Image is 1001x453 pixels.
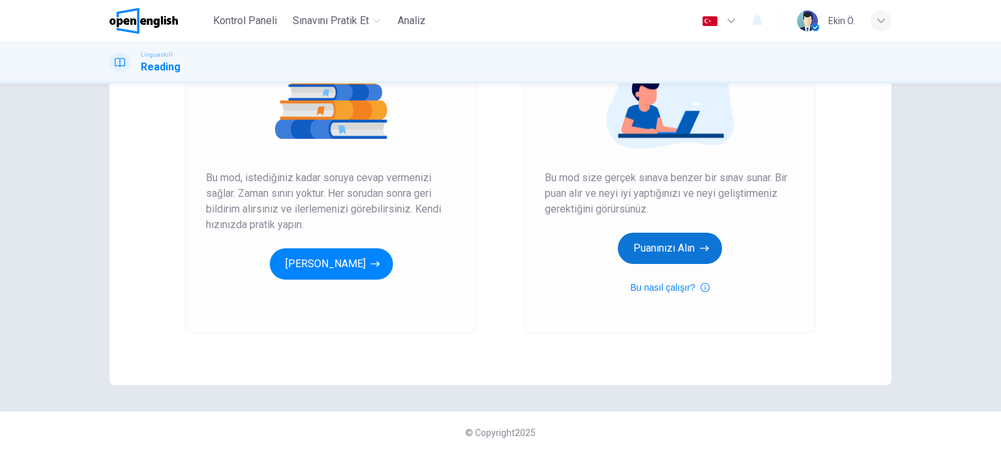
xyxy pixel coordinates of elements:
span: Linguaskill [141,50,173,59]
button: Bu nasıl çalışır? [630,280,710,295]
button: Puanınızı Alın [618,233,722,264]
button: [PERSON_NAME] [270,248,393,280]
span: Bu mod size gerçek sınava benzer bir sınav sunar. Bir puan alır ve neyi iyi yaptığınızı ve neyi g... [545,170,795,217]
img: tr [702,16,718,26]
button: Analiz [391,9,433,33]
span: Sınavını Pratik Et [293,13,369,29]
span: Analiz [398,13,426,29]
button: Kontrol Paneli [208,9,282,33]
h1: Reading [141,59,181,75]
div: Ekin Ö. [828,13,855,29]
img: Profile picture [797,10,818,31]
img: OpenEnglish logo [109,8,178,34]
button: Sınavını Pratik Et [287,9,386,33]
span: © Copyright 2025 [465,428,536,438]
a: OpenEnglish logo [109,8,208,34]
span: Bu mod, istediğiniz kadar soruya cevap vermenizi sağlar. Zaman sınırı yoktur. Her sorudan sonra g... [206,170,456,233]
span: Kontrol Paneli [213,13,277,29]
